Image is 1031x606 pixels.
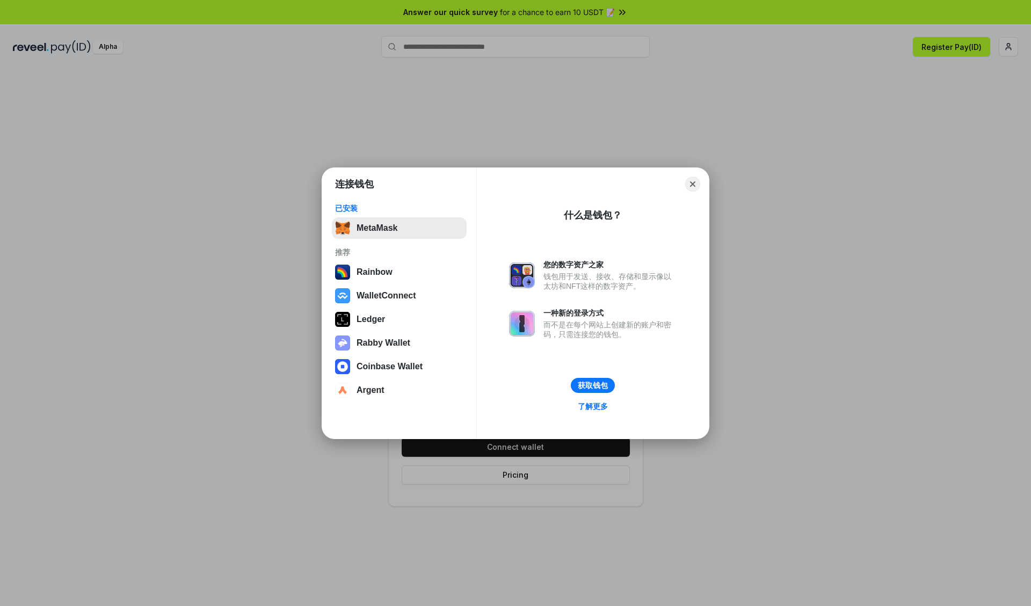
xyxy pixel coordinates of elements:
[357,338,410,348] div: Rabby Wallet
[685,177,700,192] button: Close
[332,379,467,401] button: Argent
[357,362,423,371] div: Coinbase Wallet
[332,332,467,354] button: Rabby Wallet
[335,178,374,191] h1: 连接钱包
[578,381,608,390] div: 获取钱包
[543,308,677,318] div: 一种新的登录方式
[335,247,463,257] div: 推荐
[335,335,350,351] img: svg+xml,%3Csvg%20xmlns%3D%22http%3A%2F%2Fwww.w3.org%2F2000%2Fsvg%22%20fill%3D%22none%22%20viewBox...
[335,288,350,303] img: svg+xml,%3Csvg%20width%3D%2228%22%20height%3D%2228%22%20viewBox%3D%220%200%2028%2028%22%20fill%3D...
[335,203,463,213] div: 已安装
[357,385,384,395] div: Argent
[578,401,608,411] div: 了解更多
[509,311,535,337] img: svg+xml,%3Csvg%20xmlns%3D%22http%3A%2F%2Fwww.w3.org%2F2000%2Fsvg%22%20fill%3D%22none%22%20viewBox...
[509,262,535,288] img: svg+xml,%3Csvg%20xmlns%3D%22http%3A%2F%2Fwww.w3.org%2F2000%2Fsvg%22%20fill%3D%22none%22%20viewBox...
[543,272,677,291] div: 钱包用于发送、接收、存储和显示像以太坊和NFT这样的数字资产。
[564,209,622,222] div: 什么是钱包？
[332,217,467,239] button: MetaMask
[335,265,350,280] img: svg+xml,%3Csvg%20width%3D%22120%22%20height%3D%22120%22%20viewBox%3D%220%200%20120%20120%22%20fil...
[332,309,467,330] button: Ledger
[543,260,677,269] div: 您的数字资产之家
[335,221,350,236] img: svg+xml,%3Csvg%20fill%3D%22none%22%20height%3D%2233%22%20viewBox%3D%220%200%2035%2033%22%20width%...
[335,312,350,327] img: svg+xml,%3Csvg%20xmlns%3D%22http%3A%2F%2Fwww.w3.org%2F2000%2Fsvg%22%20width%3D%2228%22%20height%3...
[357,267,393,277] div: Rainbow
[357,223,397,233] div: MetaMask
[571,378,615,393] button: 获取钱包
[357,291,416,301] div: WalletConnect
[357,315,385,324] div: Ledger
[543,320,677,339] div: 而不是在每个网站上创建新的账户和密码，只需连接您的钱包。
[571,399,614,413] a: 了解更多
[332,356,467,377] button: Coinbase Wallet
[335,383,350,398] img: svg+xml,%3Csvg%20width%3D%2228%22%20height%3D%2228%22%20viewBox%3D%220%200%2028%2028%22%20fill%3D...
[335,359,350,374] img: svg+xml,%3Csvg%20width%3D%2228%22%20height%3D%2228%22%20viewBox%3D%220%200%2028%2028%22%20fill%3D...
[332,285,467,306] button: WalletConnect
[332,261,467,283] button: Rainbow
